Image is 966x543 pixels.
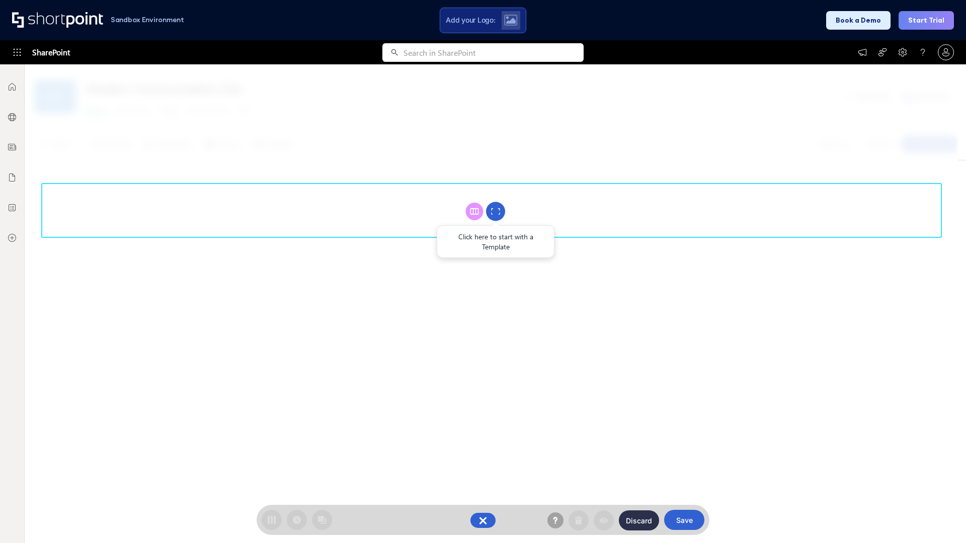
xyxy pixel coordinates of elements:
[504,15,517,26] img: Upload logo
[32,40,70,64] span: SharePoint
[404,43,584,62] input: Search in SharePoint
[111,17,184,23] h1: Sandbox Environment
[664,510,704,530] button: Save
[446,16,495,25] span: Add your Logo:
[916,495,966,543] iframe: Chat Widget
[899,11,954,30] button: Start Trial
[619,510,659,530] button: Discard
[826,11,891,30] button: Book a Demo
